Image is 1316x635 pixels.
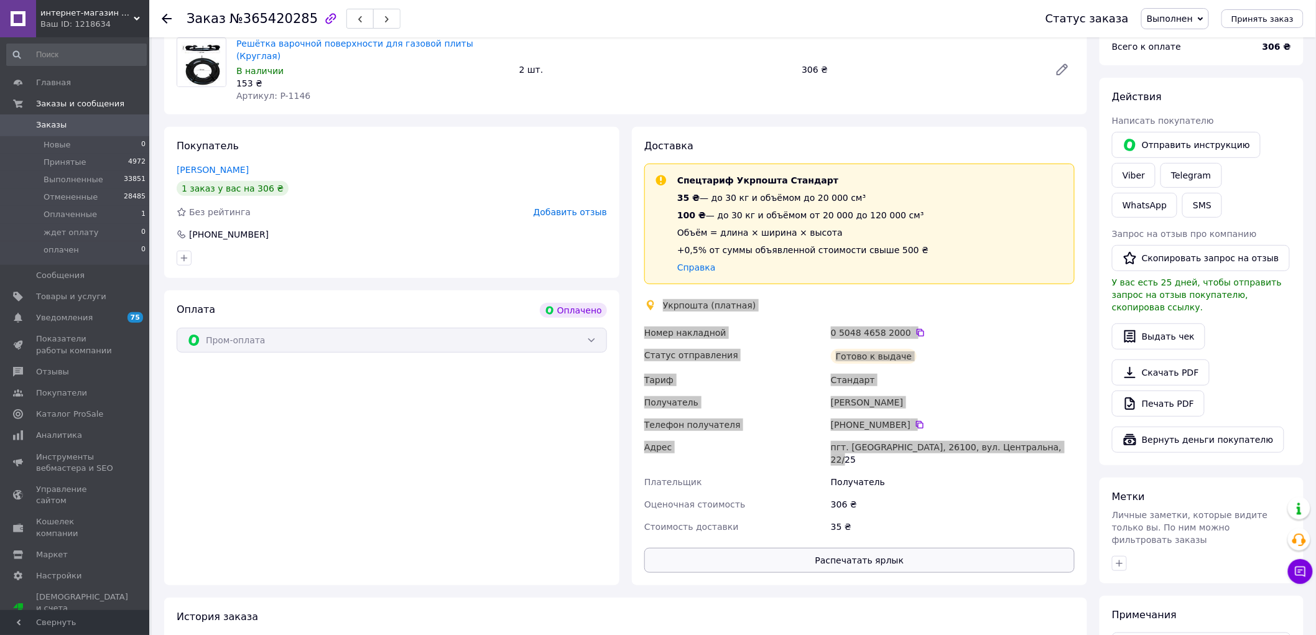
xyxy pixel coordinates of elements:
span: оплачен [44,244,79,256]
span: Товары и услуги [36,291,106,302]
span: В наличии [236,66,284,76]
span: Аналитика [36,430,82,441]
span: Доставка [644,140,693,152]
div: Готово к выдаче [831,349,917,364]
span: Главная [36,77,71,88]
span: Отмененные [44,192,98,203]
span: Адрес [644,442,672,452]
span: 35 ₴ [677,193,700,203]
span: Телефон получателя [644,420,741,430]
img: Решётка варочной поверхности для газовой плиты (Круглая) [177,38,226,86]
div: +0,5% от суммы объявленной стоимости свыше 500 ₴ [677,244,929,256]
span: Действия [1112,91,1162,103]
span: Принять заказ [1231,14,1294,24]
div: пгт. [GEOGRAPHIC_DATA], 26100, вул. Центральна, 22/25 [828,436,1077,471]
button: Вернуть деньги покупателю [1112,427,1284,453]
span: Сообщения [36,270,85,281]
button: Чат с покупателем [1288,559,1313,584]
div: — до 30 кг и объёмом от 20 000 до 120 000 см³ [677,209,929,221]
span: №365420285 [229,11,318,26]
span: Заказ [187,11,226,26]
a: Viber [1112,163,1156,188]
span: Управление сайтом [36,484,115,506]
span: Примечания [1112,609,1177,621]
div: 1 заказ у вас на 306 ₴ [177,181,289,196]
div: Стандарт [828,369,1077,391]
span: Без рейтинга [189,207,251,217]
span: Заказы [36,119,67,131]
div: Объём = длина × ширина × высота [677,226,929,239]
span: 0 [141,244,146,256]
div: — до 30 кг и объёмом до 20 000 см³ [677,192,929,204]
span: Тариф [644,375,674,385]
span: Уведомления [36,312,93,323]
span: История заказа [177,611,258,623]
div: 306 ₴ [797,61,1045,78]
div: Статус заказа [1045,12,1129,25]
span: 1 [141,209,146,220]
span: 0 [141,227,146,238]
div: [PHONE_NUMBER] [188,228,270,241]
div: Укрпошта (платная) [660,299,759,312]
span: Принятые [44,157,86,168]
span: Выполненные [44,174,103,185]
span: 75 [127,312,143,323]
div: 35 ₴ [828,516,1077,538]
span: 0 [141,139,146,151]
span: Выполнен [1147,14,1193,24]
span: 28485 [124,192,146,203]
span: интернет-магазин «VAVILON» [40,7,134,19]
button: Отправить инструкцию [1112,132,1261,158]
button: Принять заказ [1221,9,1304,28]
span: Личные заметки, которые видите только вы. По ним можно фильтровать заказы [1112,510,1268,545]
span: Отзывы [36,366,69,378]
span: Оплаченные [44,209,97,220]
span: [DEMOGRAPHIC_DATA] и счета [36,591,128,626]
div: Получатель [828,471,1077,493]
a: Решётка варочной поверхности для газовой плиты (Круглая) [236,39,473,61]
span: Добавить отзыв [534,207,607,217]
button: Скопировать запрос на отзыв [1112,245,1290,271]
span: Заказы и сообщения [36,98,124,109]
span: Плательщик [644,477,702,487]
button: Распечатать ярлык [644,548,1075,573]
div: Ваш ID: 1218634 [40,19,149,30]
a: Редактировать [1050,57,1075,82]
span: 33851 [124,174,146,185]
b: 306 ₴ [1263,42,1291,52]
span: Настройки [36,570,81,582]
span: Кошелек компании [36,516,115,539]
div: [PHONE_NUMBER] [831,419,1075,431]
span: Инструменты вебмастера и SEO [36,452,115,474]
a: Скачать PDF [1112,359,1210,386]
div: 306 ₴ [828,493,1077,516]
span: Статус отправления [644,350,738,360]
span: Спецтариф Укрпошта Стандарт [677,175,838,185]
div: 2 шт. [514,61,797,78]
span: Всего к оплате [1112,42,1181,52]
span: 4972 [128,157,146,168]
span: Покупатель [177,140,239,152]
a: [PERSON_NAME] [177,165,249,175]
div: Оплачено [540,303,607,318]
div: [PERSON_NAME] [828,391,1077,414]
span: Стоимость доставки [644,522,739,532]
span: Номер накладной [644,328,726,338]
span: Артикул: P-1146 [236,91,310,101]
div: 153 ₴ [236,77,509,90]
span: Покупатели [36,387,87,399]
span: ждет оплату [44,227,98,238]
span: Показатели работы компании [36,333,115,356]
span: Написать покупателю [1112,116,1214,126]
span: Запрос на отзыв про компанию [1112,229,1257,239]
span: 100 ₴ [677,210,706,220]
span: Оплата [177,304,215,315]
span: У вас есть 25 дней, чтобы отправить запрос на отзыв покупателю, скопировав ссылку. [1112,277,1282,312]
button: SMS [1182,193,1222,218]
div: Вернуться назад [162,12,172,25]
div: 0 5048 4658 2000 [831,327,1075,339]
span: Метки [1112,491,1145,503]
a: WhatsApp [1112,193,1177,218]
input: Поиск [6,44,147,66]
span: Оценочная стоимость [644,499,746,509]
